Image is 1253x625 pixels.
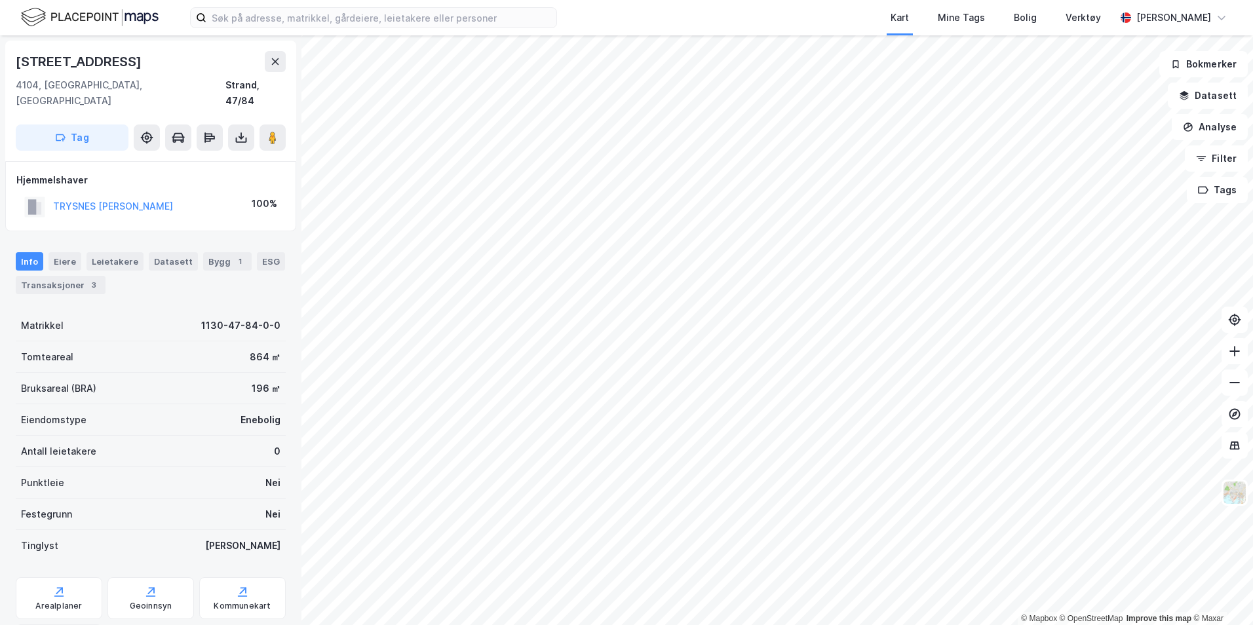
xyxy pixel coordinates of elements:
button: Analyse [1172,114,1248,140]
div: Hjemmelshaver [16,172,285,188]
div: Mine Tags [938,10,985,26]
div: Leietakere [87,252,144,271]
button: Datasett [1168,83,1248,109]
div: Transaksjoner [16,276,106,294]
div: Enebolig [241,412,280,428]
input: Søk på adresse, matrikkel, gårdeiere, leietakere eller personer [206,8,556,28]
div: Antall leietakere [21,444,96,459]
a: OpenStreetMap [1060,614,1123,623]
div: Punktleie [21,475,64,491]
div: ESG [257,252,285,271]
div: Arealplaner [35,601,82,611]
div: Nei [265,506,280,522]
a: Improve this map [1127,614,1191,623]
div: 4104, [GEOGRAPHIC_DATA], [GEOGRAPHIC_DATA] [16,77,225,109]
div: Eiendomstype [21,412,87,428]
img: Z [1222,480,1247,505]
div: Verktøy [1066,10,1101,26]
div: Kommunekart [214,601,271,611]
div: Geoinnsyn [130,601,172,611]
div: [STREET_ADDRESS] [16,51,144,72]
div: Matrikkel [21,318,64,333]
img: logo.f888ab2527a4732fd821a326f86c7f29.svg [21,6,159,29]
button: Filter [1185,145,1248,172]
button: Bokmerker [1159,51,1248,77]
div: Eiere [48,252,81,271]
div: Kontrollprogram for chat [1187,562,1253,625]
div: 100% [252,196,277,212]
div: Tinglyst [21,538,58,554]
div: 3 [87,278,100,292]
div: Nei [265,475,280,491]
div: [PERSON_NAME] [1136,10,1211,26]
div: Bygg [203,252,252,271]
div: Bolig [1014,10,1037,26]
div: [PERSON_NAME] [205,538,280,554]
a: Mapbox [1021,614,1057,623]
div: Bruksareal (BRA) [21,381,96,396]
div: 0 [274,444,280,459]
iframe: Chat Widget [1187,562,1253,625]
div: Datasett [149,252,198,271]
div: Info [16,252,43,271]
button: Tags [1187,177,1248,203]
div: 1 [233,255,246,268]
div: Tomteareal [21,349,73,365]
div: 864 ㎡ [250,349,280,365]
div: Kart [891,10,909,26]
div: 196 ㎡ [252,381,280,396]
button: Tag [16,124,128,151]
div: 1130-47-84-0-0 [201,318,280,333]
div: Festegrunn [21,506,72,522]
div: Strand, 47/84 [225,77,286,109]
